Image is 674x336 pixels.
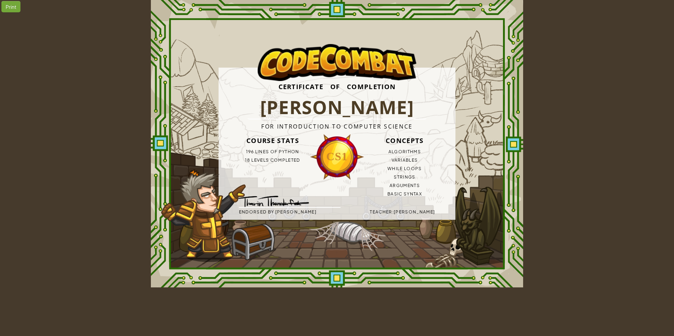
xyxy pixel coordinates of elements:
[1,1,20,12] div: Print
[245,157,250,163] span: 18
[246,149,254,154] span: 196
[310,133,364,180] img: medallion-cs1.png
[255,149,278,154] span: lines of
[310,147,364,166] h3: CS1
[392,209,394,214] span: :
[232,191,326,216] img: signature-knight.png
[354,173,455,181] li: Strings
[258,44,416,81] img: logo.png
[222,133,324,148] h3: Course Stats
[247,96,427,119] h1: [PERSON_NAME]
[161,171,246,262] img: pose-knight.png
[354,148,455,156] li: Algorithms
[354,190,455,198] li: Basic Syntax
[354,181,455,190] li: Arguments
[261,123,275,130] span: For
[354,164,455,173] li: While Loops
[394,209,435,214] span: [PERSON_NAME]
[219,77,455,96] h3: Certificate of Completion
[251,157,300,163] span: levels completed
[370,209,392,214] span: Teacher
[277,123,413,130] span: Introduction to Computer Science
[279,149,299,154] span: Python
[354,156,455,164] li: Variables
[354,133,455,148] h3: Concepts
